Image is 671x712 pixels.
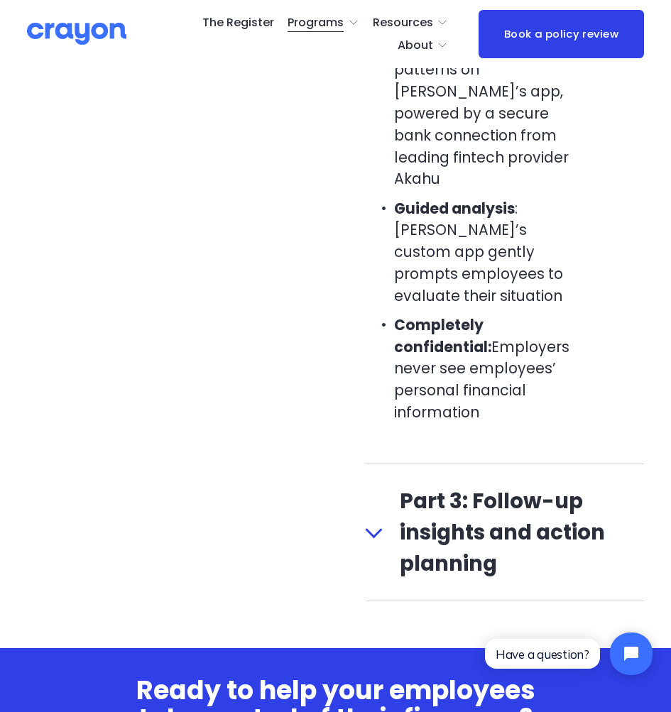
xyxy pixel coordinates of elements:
img: Crayon [27,21,126,46]
p: : [PERSON_NAME]’s custom app gently prompts employees to evaluate their situation [394,198,579,307]
a: The Register [202,11,274,34]
iframe: Tidio Chat [473,620,665,687]
p: Employers never see employees’ personal financial information [394,314,579,424]
span: Resources [373,13,433,33]
a: Book a policy review [479,10,644,58]
strong: Guided analysis [394,198,515,219]
span: About [398,35,433,56]
button: Part 3: Follow-up insights and action planning [366,464,645,601]
a: folder dropdown [398,34,449,57]
strong: Completely confidential: [394,314,491,357]
span: Part 3: Follow-up insights and action planning [383,486,645,579]
span: Programs [288,13,344,33]
a: folder dropdown [373,11,449,34]
a: folder dropdown [288,11,359,34]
